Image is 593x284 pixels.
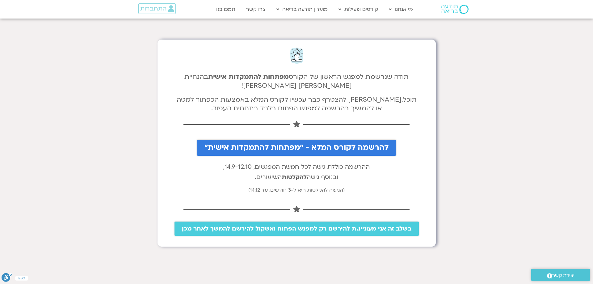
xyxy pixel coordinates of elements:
[243,3,269,15] a: צרו קשר
[164,73,430,91] h4: תודה שנרשמת למפגש הראשון של הקורס בהנחיית [PERSON_NAME] [PERSON_NAME]!
[164,95,430,113] h4: תוכל.[PERSON_NAME] להצטרף כבר עכשיו לקורס המלא באמצעות הכפתור למטה או להמשיך בהרשמה למפגש הפתוח ב...
[140,5,166,12] span: התחברות
[204,143,389,152] span: להרשמה לקורס המלא - "מפתחות להתמקדות אישית"
[208,72,289,81] strong: מפתחות להתמקדות אישית
[531,269,590,281] a: יצירת קשר
[138,3,176,14] a: התחברות
[304,173,307,181] strong: ל
[164,162,430,182] p: ההרשמה כוללת גישה לכל חמשת המפגשים, 14.9-12.10, ובנוסף גישה השיעורים.
[552,271,574,280] span: יצירת קשר
[197,140,396,156] a: להרשמה לקורס המלא - "מפתחות להתמקדות אישית"
[335,3,381,15] a: קורסים ופעילות
[386,3,416,15] a: מי אנחנו
[282,173,304,181] b: הקלטות
[164,187,430,194] h6: (הגישה להקלטות היא ל-3 חודשים, עד 14.12)
[273,3,331,15] a: מועדון תודעה בריאה
[182,225,411,232] span: בשלב זה אני מעוניינ.ת להירשם רק למפגש הפתוח ואשקול להירשם להמשך לאחר מכן
[213,3,238,15] a: תמכו בנו
[175,222,419,236] a: בשלב זה אני מעוניינ.ת להירשם רק למפגש הפתוח ואשקול להירשם להמשך לאחר מכן
[441,5,469,14] img: תודעה בריאה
